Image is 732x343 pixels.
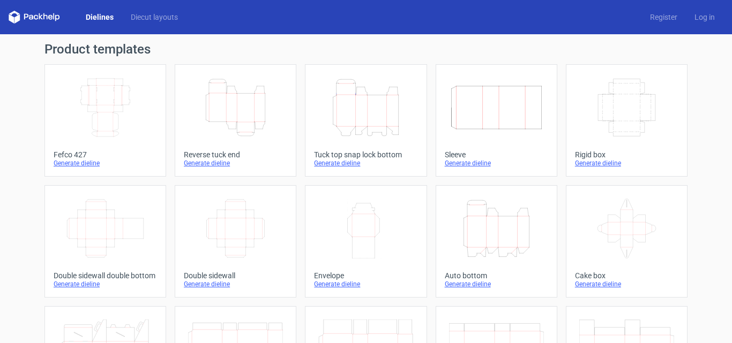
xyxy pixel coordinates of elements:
[44,185,166,298] a: Double sidewall double bottomGenerate dieline
[184,150,287,159] div: Reverse tuck end
[314,150,417,159] div: Tuck top snap lock bottom
[575,280,678,288] div: Generate dieline
[314,271,417,280] div: Envelope
[54,150,157,159] div: Fefco 427
[305,64,427,177] a: Tuck top snap lock bottomGenerate dieline
[77,12,122,22] a: Dielines
[305,185,427,298] a: EnvelopeGenerate dieline
[314,159,417,167] div: Generate dieline
[445,150,548,159] div: Sleeve
[436,64,557,177] a: SleeveGenerate dieline
[184,159,287,167] div: Generate dieline
[686,12,723,22] a: Log in
[184,271,287,280] div: Double sidewall
[54,159,157,167] div: Generate dieline
[575,150,678,159] div: Rigid box
[314,280,417,288] div: Generate dieline
[44,43,688,56] h1: Product templates
[436,185,557,298] a: Auto bottomGenerate dieline
[445,280,548,288] div: Generate dieline
[566,185,688,298] a: Cake boxGenerate dieline
[54,280,157,288] div: Generate dieline
[445,271,548,280] div: Auto bottom
[44,64,166,177] a: Fefco 427Generate dieline
[175,185,296,298] a: Double sidewallGenerate dieline
[54,271,157,280] div: Double sidewall double bottom
[175,64,296,177] a: Reverse tuck endGenerate dieline
[575,271,678,280] div: Cake box
[575,159,678,167] div: Generate dieline
[445,159,548,167] div: Generate dieline
[566,64,688,177] a: Rigid boxGenerate dieline
[641,12,686,22] a: Register
[122,12,186,22] a: Diecut layouts
[184,280,287,288] div: Generate dieline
